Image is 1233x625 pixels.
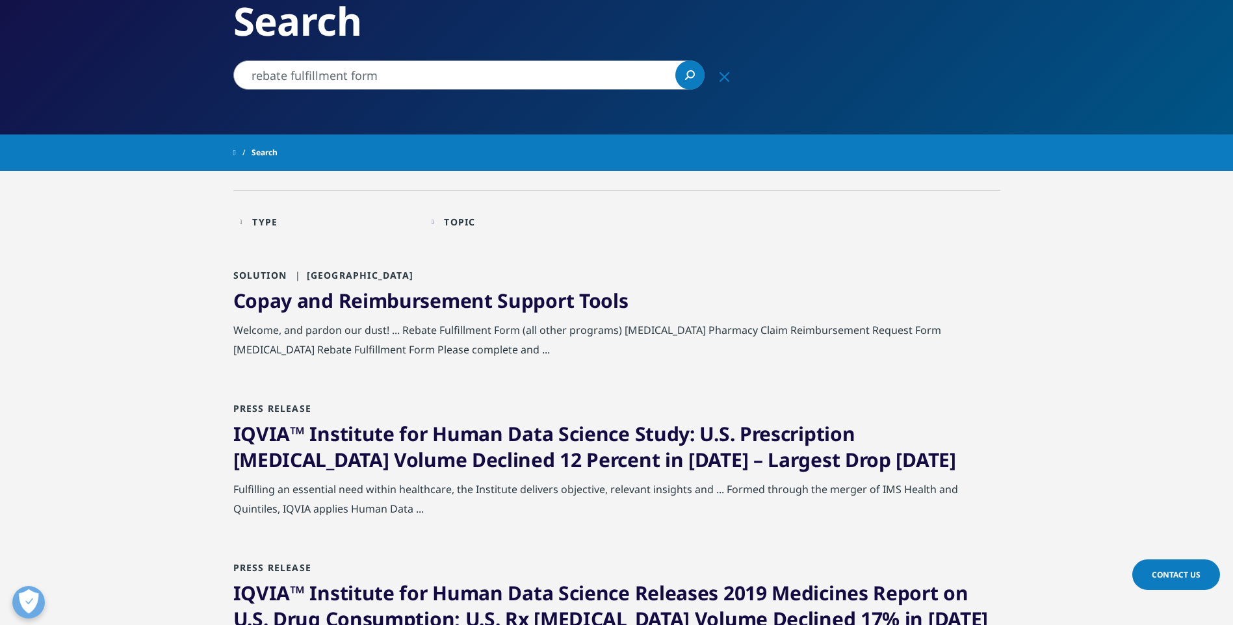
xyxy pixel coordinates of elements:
div: Clear [709,60,740,92]
span: Press Release [233,402,312,415]
span: Press Release [233,561,312,574]
a: IQVIA™ Institute for Human Data Science Study: U.S. Prescription [MEDICAL_DATA] Volume Declined 1... [233,420,956,473]
svg: Search [685,70,695,80]
input: Search [233,60,705,90]
a: Contact Us [1132,559,1220,590]
button: Open Preferences [12,586,45,619]
a: Search [675,60,705,90]
a: Copay and Reimbursement Support Tools [233,287,629,314]
div: Type facet. [252,216,278,228]
div: Topic facet. [444,216,475,228]
svg: Clear [720,72,729,82]
div: Welcome, and pardon our dust! ... Rebate Fulfillment Form (all other programs) [MEDICAL_DATA] Pha... [233,320,1000,366]
div: Fulfilling an essential need within healthcare, the Institute delivers objective, relevant insigh... [233,479,1000,525]
span: Solution [233,269,287,281]
span: Contact Us [1152,569,1201,580]
span: [GEOGRAPHIC_DATA] [290,269,413,281]
span: Search [252,141,278,164]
